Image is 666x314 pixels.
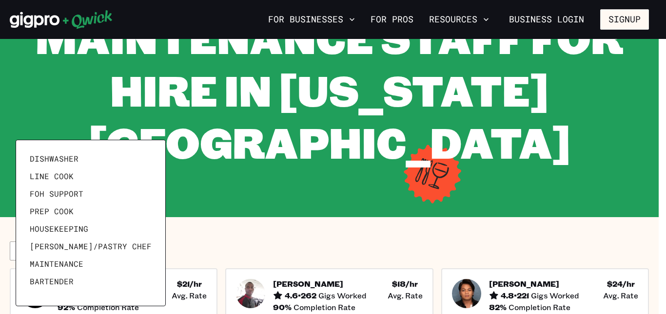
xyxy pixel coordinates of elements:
[30,294,64,304] span: Barback
[30,241,152,251] span: [PERSON_NAME]/Pastry Chef
[30,224,88,234] span: Housekeeping
[30,277,74,286] span: Bartender
[30,189,83,199] span: FOH Support
[30,171,74,181] span: Line Cook
[30,154,78,164] span: Dishwasher
[30,206,74,216] span: Prep Cook
[30,259,83,269] span: Maintenance
[26,150,156,296] ul: View different position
